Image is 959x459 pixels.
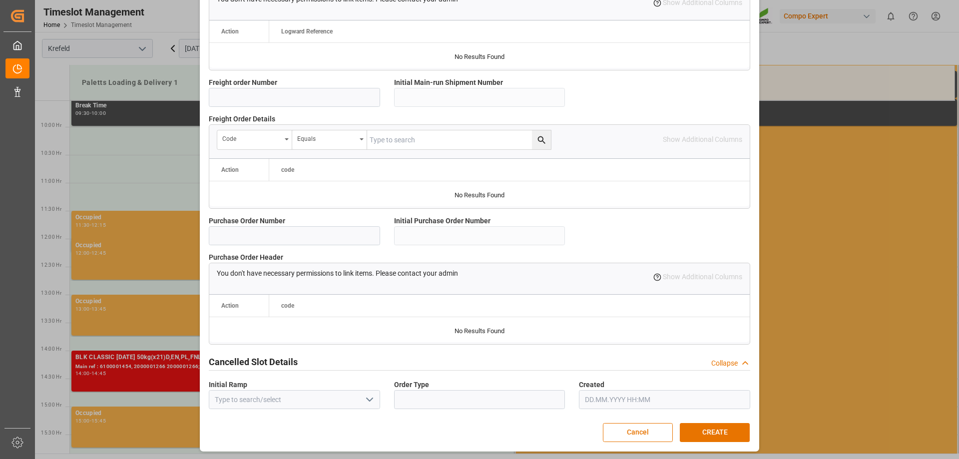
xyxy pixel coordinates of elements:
[680,423,750,442] button: CREATE
[579,390,750,409] input: DD.MM.YYYY HH:MM
[221,28,239,35] div: Action
[394,380,429,390] span: Order Type
[209,380,247,390] span: Initial Ramp
[281,166,294,173] span: code
[292,130,367,149] button: open menu
[222,132,281,143] div: code
[209,355,298,369] h2: Cancelled Slot Details
[209,216,285,226] span: Purchase Order Number
[221,166,239,173] div: Action
[209,77,277,88] span: Freight order Number
[532,130,551,149] button: search button
[711,358,738,369] div: Collapse
[603,423,673,442] button: Cancel
[217,130,292,149] button: open menu
[367,130,551,149] input: Type to search
[579,380,604,390] span: Created
[281,28,333,35] span: Logward Reference
[281,302,294,309] span: code
[394,77,503,88] span: Initial Main-run Shipment Number
[217,268,458,279] p: You don't have necessary permissions to link items. Please contact your admin
[209,252,283,263] span: Purchase Order Header
[297,132,356,143] div: Equals
[394,216,490,226] span: Initial Purchase Order Number
[361,392,376,408] button: open menu
[221,302,239,309] div: Action
[209,390,380,409] input: Type to search/select
[209,114,275,124] span: Freight Order Details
